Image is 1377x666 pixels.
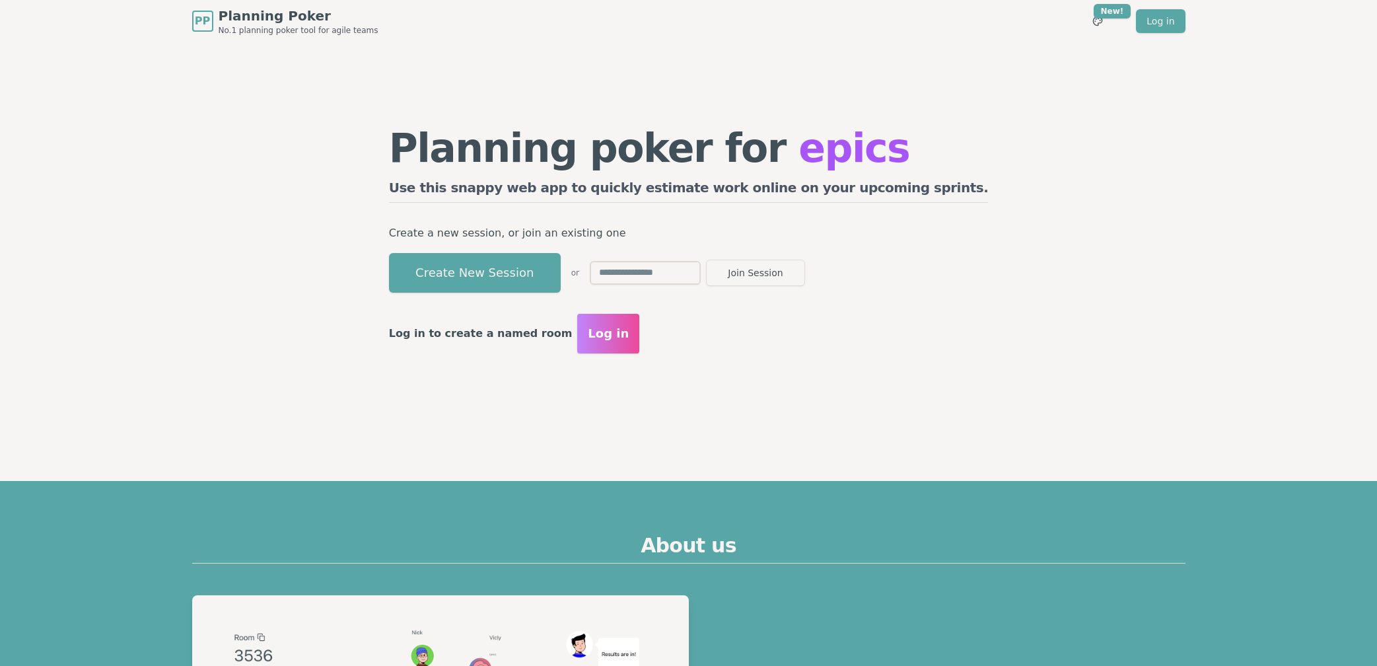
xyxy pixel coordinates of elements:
[577,314,639,353] button: Log in
[195,13,210,29] span: PP
[1094,4,1131,18] div: New!
[389,324,573,343] p: Log in to create a named room
[798,125,909,171] span: epics
[1136,9,1185,33] a: Log in
[389,224,989,242] p: Create a new session, or join an existing one
[706,260,805,286] button: Join Session
[192,534,1185,564] h2: About us
[1086,9,1110,33] button: New!
[219,7,378,25] span: Planning Poker
[588,324,629,343] span: Log in
[571,268,579,278] span: or
[389,253,561,293] button: Create New Session
[219,25,378,36] span: No.1 planning poker tool for agile teams
[192,7,378,36] a: PPPlanning PokerNo.1 planning poker tool for agile teams
[389,178,989,203] h2: Use this snappy web app to quickly estimate work online on your upcoming sprints.
[389,128,989,168] h1: Planning poker for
